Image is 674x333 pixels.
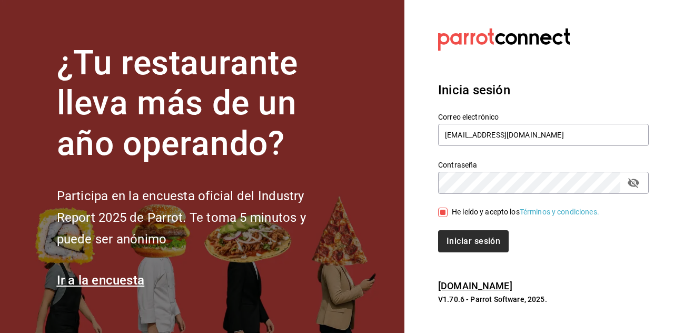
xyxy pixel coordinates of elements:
input: Ingresa tu correo electrónico [438,124,649,146]
a: Términos y condiciones. [520,208,599,216]
label: Contraseña [438,161,649,168]
a: Ir a la encuesta [57,273,145,288]
p: V1.70.6 - Parrot Software, 2025. [438,294,649,305]
div: He leído y acepto los [452,207,599,218]
a: [DOMAIN_NAME] [438,280,512,291]
button: Iniciar sesión [438,230,509,252]
label: Correo electrónico [438,113,649,120]
h1: ¿Tu restaurante lleva más de un año operando? [57,43,341,164]
h2: Participa en la encuesta oficial del Industry Report 2025 de Parrot. Te toma 5 minutos y puede se... [57,185,341,250]
h3: Inicia sesión [438,81,649,100]
button: passwordField [625,174,642,192]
